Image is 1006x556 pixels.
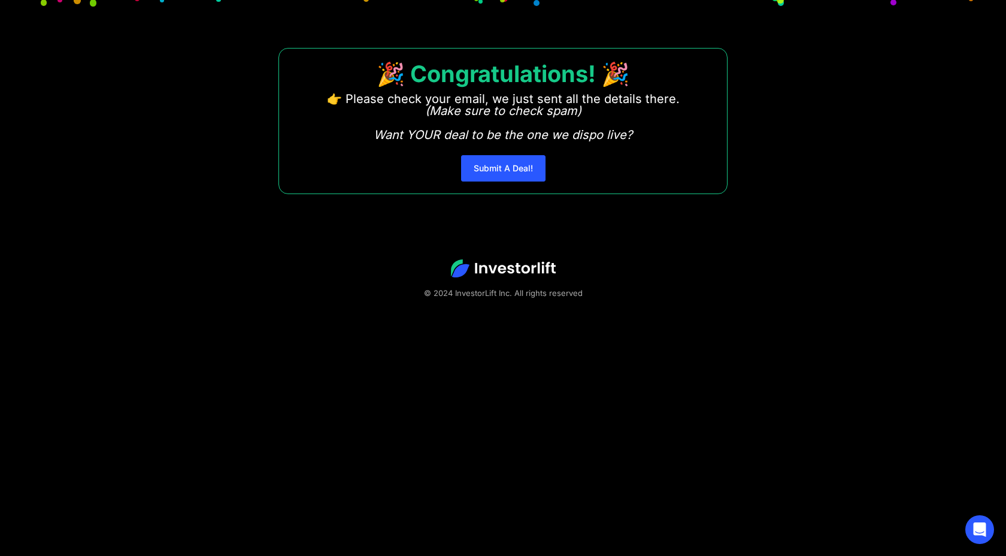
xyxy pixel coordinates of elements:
[327,93,680,141] p: 👉 Please check your email, we just sent all the details there. ‍
[374,104,632,142] em: (Make sure to check spam) Want YOUR deal to be the one we dispo live?
[377,60,629,87] strong: 🎉 Congratulations! 🎉
[42,287,964,299] div: © 2024 InvestorLift Inc. All rights reserved
[461,155,546,182] a: Submit A Deal!
[965,515,994,544] div: Open Intercom Messenger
